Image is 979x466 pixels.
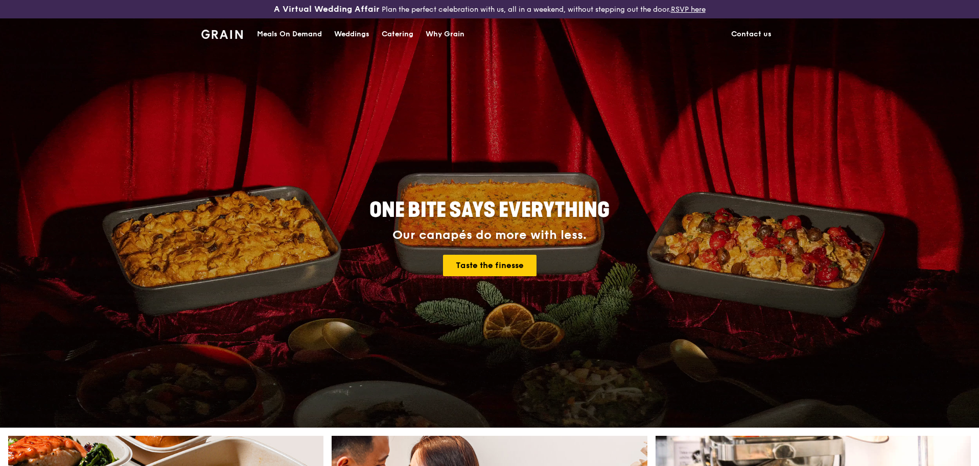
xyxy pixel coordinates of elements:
a: Taste the finesse [443,255,537,276]
img: Grain [201,30,243,39]
a: Contact us [725,19,778,50]
div: Weddings [334,19,369,50]
a: RSVP here [671,5,706,14]
h3: A Virtual Wedding Affair [274,4,380,14]
a: Catering [376,19,419,50]
div: Meals On Demand [257,19,322,50]
div: Why Grain [426,19,464,50]
div: Our canapés do more with less. [306,228,673,242]
div: Plan the perfect celebration with us, all in a weekend, without stepping out the door. [195,4,784,14]
a: Why Grain [419,19,471,50]
a: GrainGrain [201,18,243,49]
span: ONE BITE SAYS EVERYTHING [369,198,610,223]
div: Catering [382,19,413,50]
a: Weddings [328,19,376,50]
